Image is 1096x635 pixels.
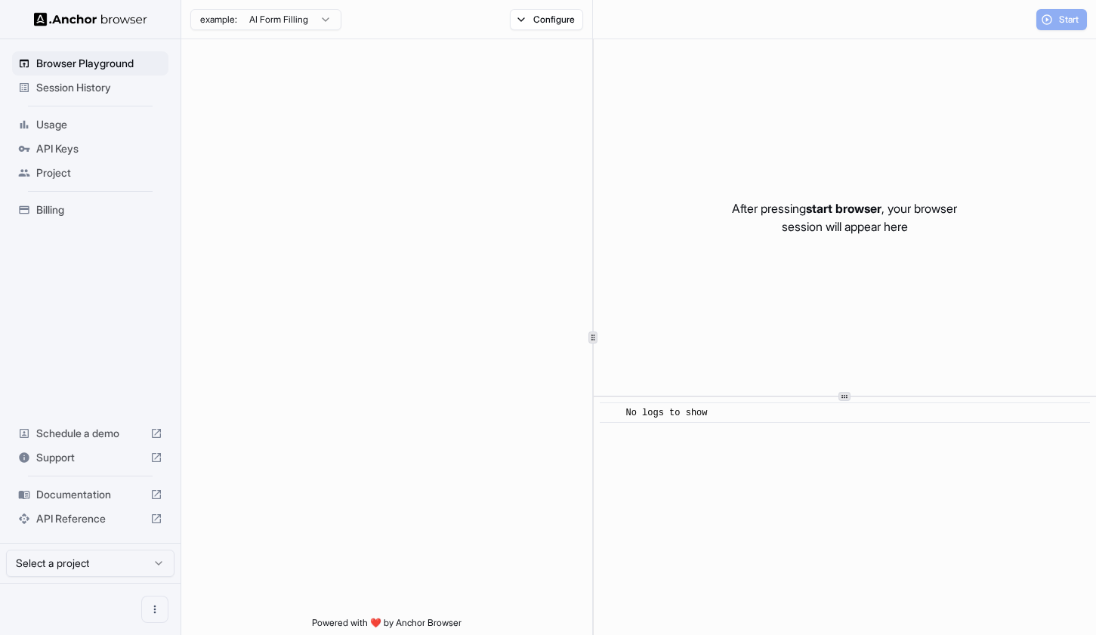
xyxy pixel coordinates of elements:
[36,80,162,95] span: Session History
[12,76,168,100] div: Session History
[12,445,168,470] div: Support
[12,161,168,185] div: Project
[36,165,162,180] span: Project
[12,507,168,531] div: API Reference
[12,113,168,137] div: Usage
[36,56,162,71] span: Browser Playground
[36,511,144,526] span: API Reference
[12,482,168,507] div: Documentation
[510,9,583,30] button: Configure
[141,596,168,623] button: Open menu
[36,426,144,441] span: Schedule a demo
[36,202,162,217] span: Billing
[625,408,707,418] span: No logs to show
[36,117,162,132] span: Usage
[36,141,162,156] span: API Keys
[12,51,168,76] div: Browser Playground
[12,198,168,222] div: Billing
[36,450,144,465] span: Support
[200,14,237,26] span: example:
[607,405,615,421] span: ​
[312,617,462,635] span: Powered with ❤️ by Anchor Browser
[732,199,957,236] p: After pressing , your browser session will appear here
[806,201,881,216] span: start browser
[34,12,147,26] img: Anchor Logo
[36,487,144,502] span: Documentation
[12,137,168,161] div: API Keys
[12,421,168,445] div: Schedule a demo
